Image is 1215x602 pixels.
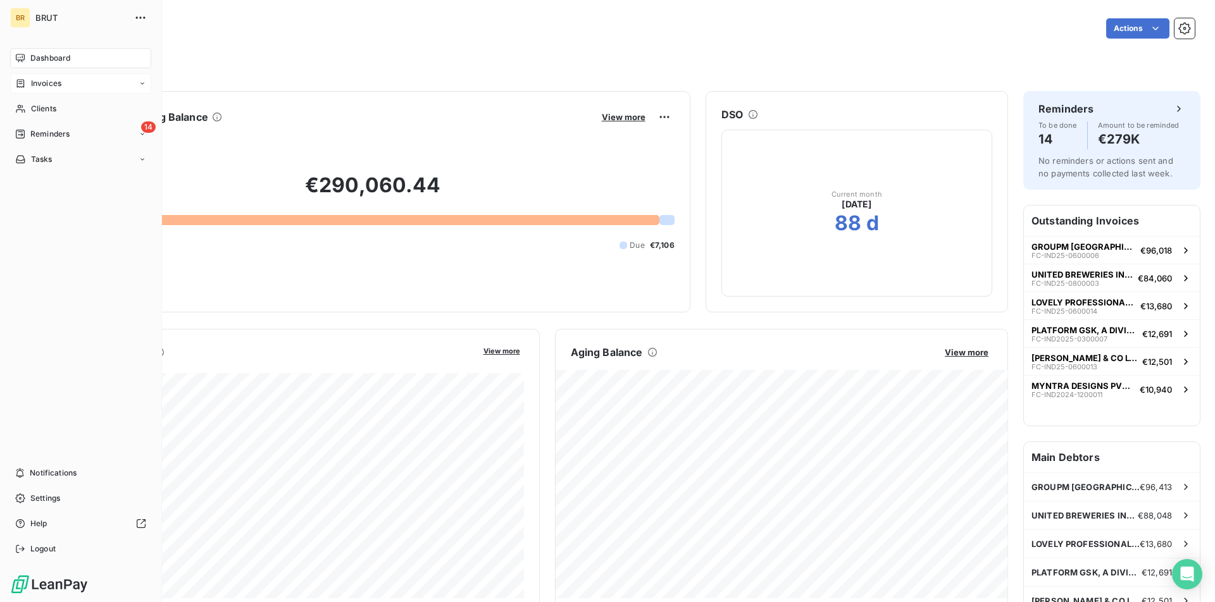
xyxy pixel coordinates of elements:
[1038,121,1077,129] span: To be done
[1031,307,1097,315] span: FC-IND25-0600014
[1024,236,1200,264] button: GROUPM [GEOGRAPHIC_DATA]FC-IND25-0600006€96,018
[72,360,475,373] span: Monthly Revenue
[1140,384,1172,395] span: €10,940
[1140,245,1172,255] span: €96,018
[1024,442,1200,472] h6: Main Debtors
[1038,156,1173,178] span: No reminders or actions sent and no payments collected last week.
[1024,206,1200,236] h6: Outstanding Invoices
[1031,269,1133,279] span: UNITED BREWERIES INDIA
[1140,482,1172,492] span: €96,413
[31,78,61,89] span: Invoices
[571,345,643,360] h6: Aging Balance
[30,467,77,479] span: Notifications
[1106,18,1169,39] button: Actions
[1142,357,1172,367] span: €12,501
[1031,391,1102,398] span: FC-IND2024-1200011
[10,513,151,534] a: Help
[30,128,70,140] span: Reminders
[31,154,53,165] span: Tasks
[1031,325,1137,335] span: PLATFORM GSK, A DIVISION OF TLGINDI
[1024,347,1200,375] button: [PERSON_NAME] & CO LTDFC-IND25-0600013€12,501
[1031,252,1099,259] span: FC-IND25-0600006
[1138,510,1172,520] span: €88,048
[842,198,871,211] span: [DATE]
[1031,242,1135,252] span: GROUPM [GEOGRAPHIC_DATA]
[1031,297,1135,307] span: LOVELY PROFESSIONAL UNIVERSITY
[1142,567,1172,577] span: €12,691
[1031,539,1140,549] span: LOVELY PROFESSIONAL UNIVERSITY
[1098,121,1180,129] span: Amount to be reminded
[1031,279,1099,287] span: FC-IND25-0800003
[72,173,675,211] h2: €290,060.44
[1024,264,1200,292] button: UNITED BREWERIES INDIAFC-IND25-0800003€84,060
[1098,129,1180,149] h4: €279K
[1142,329,1172,339] span: €12,691
[1031,353,1137,363] span: [PERSON_NAME] & CO LTD
[35,13,127,23] span: BRUT
[1031,363,1097,371] span: FC-IND25-0600013
[30,493,60,504] span: Settings
[1140,301,1172,311] span: €13,680
[835,211,861,236] h2: 88
[1031,567,1142,577] span: PLATFORM GSK, A DIVISION OF TLGINDI
[1024,319,1200,347] button: PLATFORM GSK, A DIVISION OF TLGINDIFC-IND2025-0300007€12,691
[1024,292,1200,319] button: LOVELY PROFESSIONAL UNIVERSITYFC-IND25-0600014€13,680
[30,543,56,555] span: Logout
[480,345,524,356] button: View more
[141,121,156,133] span: 14
[832,190,882,198] span: Current month
[721,107,743,122] h6: DSO
[31,103,56,114] span: Clients
[598,111,649,123] button: View more
[30,52,70,64] span: Dashboard
[1031,482,1140,492] span: GROUPM [GEOGRAPHIC_DATA]
[1172,559,1202,589] div: Open Intercom Messenger
[1031,335,1107,343] span: FC-IND2025-0300007
[10,574,89,594] img: Logo LeanPay
[1038,101,1093,116] h6: Reminders
[483,347,520,355] span: View more
[30,518,47,529] span: Help
[1140,539,1172,549] span: €13,680
[941,347,992,358] button: View more
[650,240,675,251] span: €7,106
[1031,381,1135,391] span: MYNTRA DESIGNS PVT LTD
[630,240,644,251] span: Due
[602,112,645,122] span: View more
[945,347,988,357] span: View more
[1038,129,1077,149] h4: 14
[866,211,879,236] h2: d
[1031,510,1138,520] span: UNITED BREWERIES INDIA
[1024,375,1200,403] button: MYNTRA DESIGNS PVT LTDFC-IND2024-1200011€10,940
[1138,273,1172,283] span: €84,060
[10,8,30,28] div: BR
